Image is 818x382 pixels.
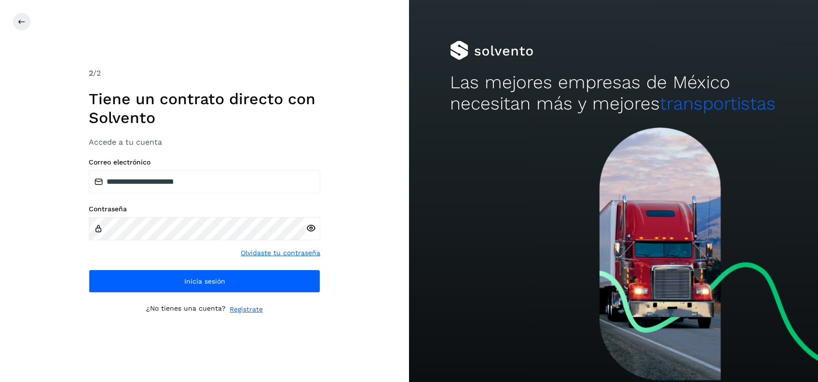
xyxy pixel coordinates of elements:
[89,90,320,127] h1: Tiene un contrato directo con Solvento
[241,248,320,258] a: Olvidaste tu contraseña
[89,68,93,78] span: 2
[89,205,320,213] label: Contraseña
[146,304,226,314] p: ¿No tienes una cuenta?
[89,158,320,166] label: Correo electrónico
[230,304,263,314] a: Regístrate
[184,278,225,285] span: Inicia sesión
[89,270,320,293] button: Inicia sesión
[89,68,320,79] div: /2
[89,137,320,147] h3: Accede a tu cuenta
[450,72,777,115] h2: Las mejores empresas de México necesitan más y mejores
[660,93,776,114] span: transportistas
